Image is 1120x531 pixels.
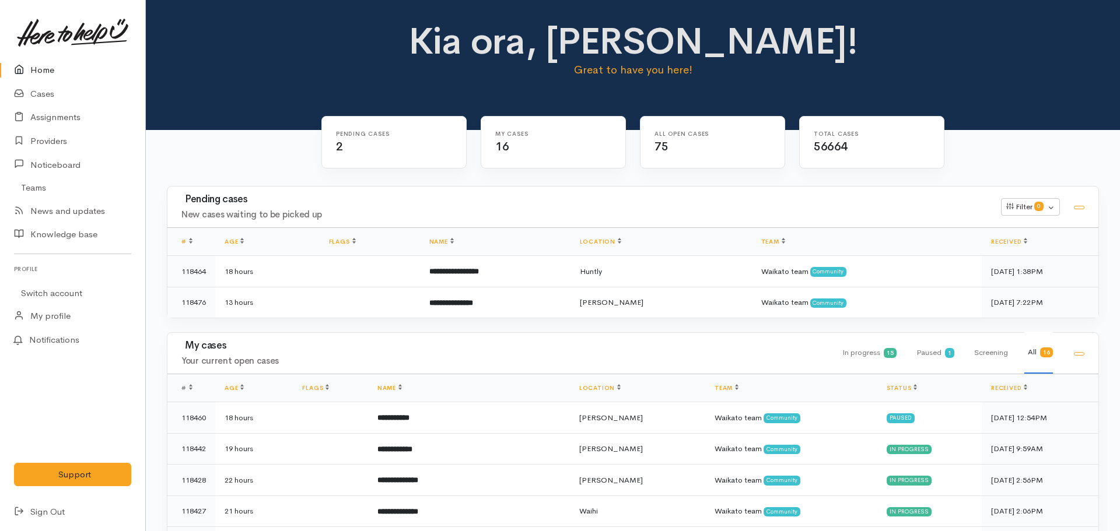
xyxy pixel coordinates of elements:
[887,349,894,357] b: 15
[761,238,785,245] a: Team
[705,465,877,496] td: Waikato team
[429,238,454,245] a: Name
[913,332,954,374] div: Paused
[215,433,293,465] td: 19 hours
[215,287,320,318] td: 13 hours
[181,356,825,366] h4: Your current open cases
[579,475,643,485] span: [PERSON_NAME]
[715,384,738,392] a: Team
[654,131,757,137] h6: All Open cases
[181,340,825,351] h3: My cases
[1001,198,1060,216] button: Filter0
[215,465,293,496] td: 22 hours
[579,384,621,392] a: Location
[329,238,356,245] a: Flags
[705,402,877,434] td: Waikato team
[810,298,847,308] span: Community
[167,433,215,465] td: 118442
[982,402,1098,434] td: [DATE] 12:54PM
[764,445,800,454] span: Community
[839,332,897,374] div: In progress
[982,495,1098,527] td: [DATE] 2:06PM
[579,413,643,423] span: [PERSON_NAME]
[14,463,131,487] button: Support
[887,413,915,423] div: Paused
[181,238,192,245] a: #
[580,297,643,307] span: [PERSON_NAME]
[764,413,800,423] span: Community
[181,384,192,392] span: #
[948,349,951,357] b: 1
[814,131,916,137] h6: Total cases
[991,384,1027,392] a: Received
[579,444,643,453] span: [PERSON_NAME]
[764,507,800,516] span: Community
[654,139,668,154] span: 75
[1034,202,1044,211] span: 0
[181,210,987,220] h4: New cases waiting to be picked up
[167,402,215,434] td: 118460
[764,476,800,485] span: Community
[752,287,982,318] td: Waikato team
[982,465,1098,496] td: [DATE] 2:56PM
[814,139,848,154] span: 56664
[579,506,598,516] span: Waihi
[887,445,932,454] div: In progress
[971,332,1008,374] div: Screening
[1024,332,1053,374] div: All
[991,238,1027,245] a: Received
[225,384,244,392] a: Age
[810,267,847,276] span: Community
[181,194,987,205] h3: Pending cases
[167,287,215,318] td: 118476
[167,256,215,287] td: 118464
[752,256,982,287] td: Waikato team
[225,238,244,245] a: Age
[705,495,877,527] td: Waikato team
[982,256,1098,287] td: [DATE] 1:38PM
[580,238,621,245] a: Location
[404,21,863,62] h1: Kia ora, [PERSON_NAME]!
[982,433,1098,465] td: [DATE] 9:59AM
[887,507,932,516] div: In progress
[887,476,932,485] div: In progress
[215,495,293,527] td: 21 hours
[377,384,402,392] a: Name
[14,261,131,277] h6: Profile
[215,402,293,434] td: 18 hours
[495,131,597,137] h6: My cases
[580,266,602,276] span: Huntly
[336,139,343,154] span: 2
[302,384,329,392] a: Flags
[982,287,1098,318] td: [DATE] 7:22PM
[167,465,215,496] td: 118428
[404,62,863,78] p: Great to have you here!
[1043,349,1050,356] b: 16
[336,131,438,137] h6: Pending cases
[495,139,509,154] span: 16
[705,433,877,465] td: Waikato team
[887,384,918,392] a: Status
[215,256,320,287] td: 18 hours
[167,495,215,527] td: 118427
